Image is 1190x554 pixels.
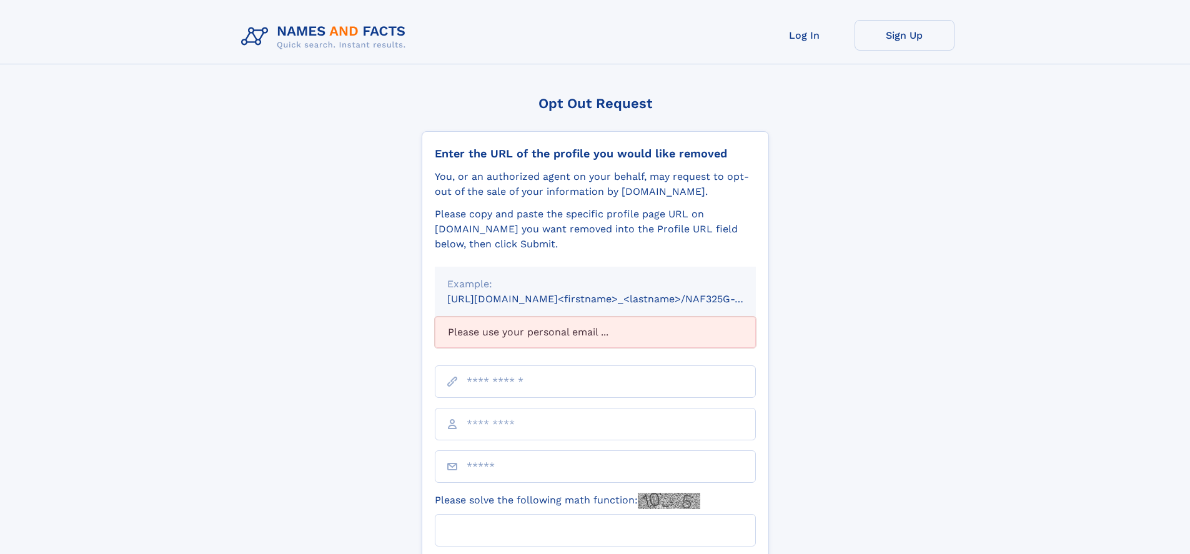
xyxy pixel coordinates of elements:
a: Log In [755,20,855,51]
img: Logo Names and Facts [236,20,416,54]
div: Please copy and paste the specific profile page URL on [DOMAIN_NAME] you want removed into the Pr... [435,207,756,252]
a: Sign Up [855,20,954,51]
label: Please solve the following math function: [435,493,700,509]
small: [URL][DOMAIN_NAME]<firstname>_<lastname>/NAF325G-xxxxxxxx [447,293,780,305]
div: You, or an authorized agent on your behalf, may request to opt-out of the sale of your informatio... [435,169,756,199]
div: Please use your personal email ... [435,317,756,348]
div: Enter the URL of the profile you would like removed [435,147,756,161]
div: Opt Out Request [422,96,769,111]
div: Example: [447,277,743,292]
